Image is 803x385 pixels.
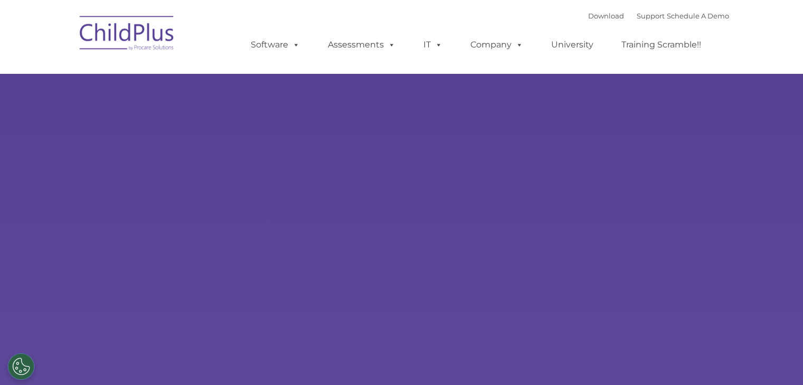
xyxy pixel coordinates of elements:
a: Download [588,12,624,20]
button: Cookies Settings [8,353,34,380]
a: University [541,34,604,55]
a: Schedule A Demo [667,12,729,20]
a: Company [460,34,534,55]
a: Support [637,12,665,20]
a: Software [240,34,310,55]
img: ChildPlus by Procare Solutions [74,8,180,61]
a: IT [413,34,453,55]
a: Training Scramble!! [611,34,712,55]
font: | [588,12,729,20]
a: Assessments [317,34,406,55]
